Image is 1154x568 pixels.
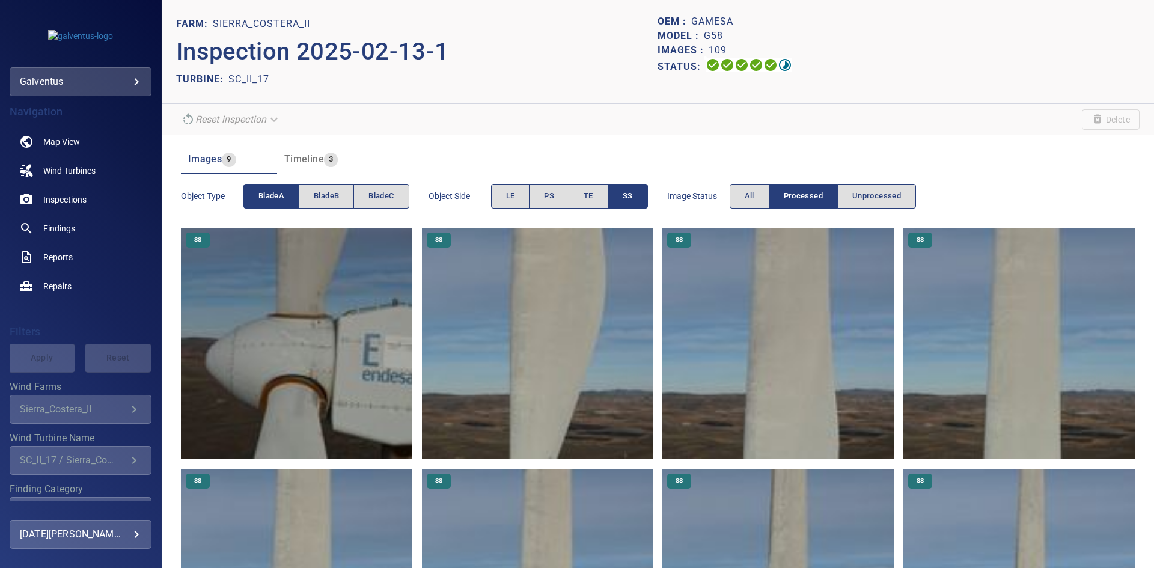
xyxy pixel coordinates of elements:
p: TURBINE: [176,72,228,87]
div: galventus [20,72,141,91]
svg: Data Formatted 100% [720,58,734,72]
p: OEM : [658,14,691,29]
svg: ML Processing 100% [749,58,763,72]
span: LE [506,189,515,203]
span: Image Status [667,190,730,202]
span: All [745,189,754,203]
span: Object Side [429,190,491,202]
span: TE [584,189,593,203]
span: PS [544,189,554,203]
button: bladeC [353,184,409,209]
button: TE [569,184,608,209]
span: 9 [222,153,236,166]
div: SC_II_17 / Sierra_Costera_II [20,454,127,466]
p: Status: [658,58,706,75]
span: SS [428,477,450,485]
div: Finding Category [10,497,151,526]
span: SS [668,236,690,244]
a: windturbines noActive [10,156,151,185]
span: Processed [784,189,823,203]
div: Wind Farms [10,395,151,424]
span: bladeB [314,189,339,203]
span: Timeline [284,153,324,165]
span: Unable to delete the inspection due to your user permissions [1082,109,1140,130]
a: findings noActive [10,214,151,243]
label: Wind Farms [10,382,151,392]
span: Unprocessed [852,189,901,203]
button: SS [608,184,648,209]
div: Reset inspection [176,109,285,130]
div: Sierra_Costera_II [20,403,127,415]
button: LE [491,184,530,209]
label: Wind Turbine Name [10,433,151,443]
span: Images [188,153,222,165]
button: bladeB [299,184,354,209]
a: inspections noActive [10,185,151,214]
span: SS [909,236,931,244]
div: objectType [243,184,409,209]
span: bladeC [368,189,394,203]
span: SS [668,477,690,485]
p: Gamesa [691,14,733,29]
div: imageStatus [730,184,917,209]
div: objectSide [491,184,648,209]
span: Inspections [43,194,87,206]
p: Images : [658,43,709,58]
p: G58 [704,29,723,43]
span: Repairs [43,280,72,292]
p: Inspection 2025-02-13-1 [176,34,658,70]
button: PS [529,184,569,209]
span: SS [909,477,931,485]
div: [DATE][PERSON_NAME] [20,525,141,544]
span: SS [187,477,209,485]
label: Finding Category [10,484,151,494]
svg: Classification 96% [778,58,792,72]
em: Reset inspection [195,114,266,125]
a: repairs noActive [10,272,151,301]
div: Wind Turbine Name [10,446,151,475]
span: bladeA [258,189,284,203]
p: 109 [709,43,727,58]
span: 3 [324,153,338,166]
div: galventus [10,67,151,96]
span: Findings [43,222,75,234]
span: SS [187,236,209,244]
div: Unable to reset the inspection due to your user permissions [176,109,285,130]
svg: Uploading 100% [706,58,720,72]
a: reports noActive [10,243,151,272]
span: Reports [43,251,73,263]
a: map noActive [10,127,151,156]
p: SC_II_17 [228,72,269,87]
h4: Navigation [10,106,151,118]
button: Processed [769,184,838,209]
span: SS [623,189,633,203]
svg: Matching 100% [763,58,778,72]
svg: Selecting 100% [734,58,749,72]
span: Map View [43,136,80,148]
p: Sierra_Costera_II [213,17,310,31]
button: Unprocessed [837,184,916,209]
button: bladeA [243,184,299,209]
span: Wind Turbines [43,165,96,177]
button: All [730,184,769,209]
p: FARM: [176,17,213,31]
h4: Filters [10,326,151,338]
img: galventus-logo [48,30,113,42]
span: Object type [181,190,243,202]
span: SS [428,236,450,244]
p: Model : [658,29,704,43]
